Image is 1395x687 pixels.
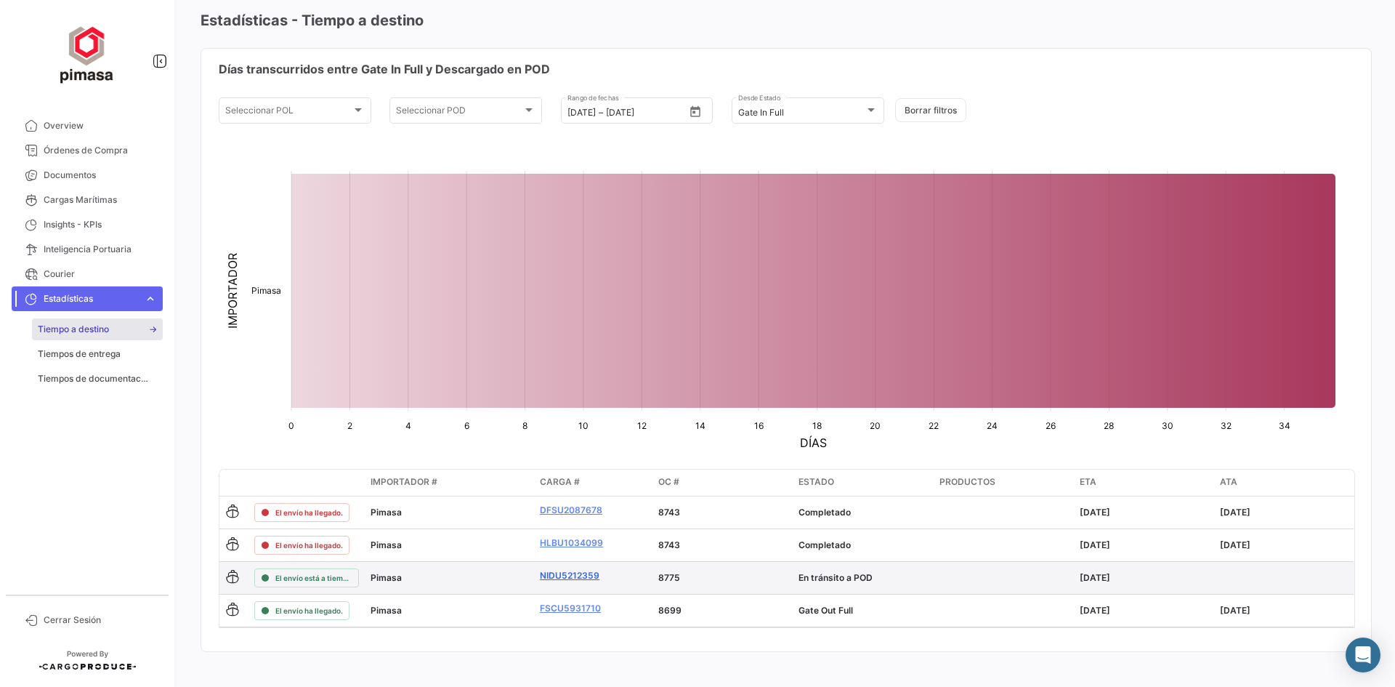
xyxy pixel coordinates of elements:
[870,420,881,431] text: 20
[44,119,157,132] span: Overview
[540,475,580,489] span: Carga #
[522,420,527,431] text: 8
[44,193,157,206] span: Cargas Marítimas
[144,292,157,305] span: expand_more
[658,571,787,584] p: 8775
[365,470,534,496] datatable-header-cell: Importador #
[567,108,596,118] input: Desde
[1080,571,1208,584] div: [DATE]
[798,475,834,489] span: Estado
[1220,604,1348,617] div: [DATE]
[652,470,793,496] datatable-header-cell: OC #
[44,614,157,627] span: Cerrar Sesión
[371,605,402,616] span: Pimasa
[12,188,163,212] a: Cargas Marítimas
[658,539,787,552] p: 8743
[606,108,662,118] input: Hasta
[934,470,1074,496] datatable-header-cell: Productos
[44,243,157,256] span: Inteligencia Portuaria
[12,113,163,138] a: Overview
[599,108,603,118] span: –
[347,420,352,431] text: 2
[44,218,157,231] span: Insights - KPIs
[1046,420,1056,431] text: 26
[396,108,522,118] span: Seleccionar POD
[1080,604,1208,617] div: [DATE]
[371,475,437,489] span: Importador #
[201,10,1372,31] h3: Estadísticas - Tiempo a destino
[12,262,163,286] a: Courier
[251,285,281,296] text: Pimasa
[658,604,787,617] p: 8699
[800,435,827,450] text: DÍAS
[540,537,647,550] a: HLBU1034099
[32,368,163,390] a: Tiempos de documentación
[637,420,647,431] text: 12
[44,292,138,305] span: Estadísticas
[371,539,402,550] span: Pimasa
[291,174,1335,408] path: Pimasa 35,75
[32,343,163,365] a: Tiempos de entrega
[12,212,163,237] a: Insights - KPIs
[798,572,873,583] span: En tránsito a POD
[1220,475,1237,489] span: ATA
[812,420,822,431] text: 18
[534,470,652,496] datatable-header-cell: Carga #
[578,420,589,431] text: 10
[51,17,124,90] img: ff117959-d04a-4809-8d46-49844dc85631.png
[1346,638,1380,672] div: Abrir Intercom Messenger
[12,138,163,163] a: Órdenes de Compra
[1162,420,1173,431] text: 30
[405,420,411,431] text: 4
[38,323,109,336] span: Tiempo a destino
[464,420,469,431] text: 6
[225,253,240,329] text: IMPORTADOR
[275,507,343,518] span: El envío ha llegado.
[1080,506,1208,519] div: [DATE]
[44,268,157,281] span: Courier
[371,507,402,518] span: Pimasa
[987,420,998,431] text: 24
[12,163,163,188] a: Documentos
[275,572,352,584] span: El envío está a tiempo.
[371,572,402,583] span: Pimasa
[38,347,121,361] span: Tiempos de entrega
[684,100,706,122] button: Open calendar
[793,470,933,496] datatable-header-cell: Estado
[754,420,764,431] text: 16
[275,605,343,616] span: El envío ha llegado.
[798,507,851,518] span: Completado
[1220,539,1348,552] div: [DATE]
[929,420,939,431] text: 22
[1080,539,1208,552] div: [DATE]
[658,506,787,519] p: 8743
[225,108,352,118] span: Seleccionar POL
[798,605,853,616] span: Gate Out Full
[38,372,148,385] span: Tiempos de documentación
[32,318,163,340] a: Tiempo a destino
[1279,420,1290,431] text: 34
[798,539,851,550] span: Completado
[12,237,163,262] a: Inteligencia Portuaria
[1104,420,1114,431] text: 28
[44,169,157,182] span: Documentos
[540,602,647,615] a: FSCU5931710
[695,420,705,431] text: 14
[658,475,679,489] span: OC #
[540,504,647,517] a: DFSU2087678
[44,144,157,157] span: Órdenes de Compra
[895,98,966,122] button: Borrar filtros
[219,60,1354,78] h5: Días transcurridos entre Gate In Full y Descargado en POD
[939,475,995,489] span: Productos
[540,569,647,582] a: NIDU5212359
[1220,506,1348,519] div: [DATE]
[275,539,343,551] span: El envío ha llegado.
[288,420,294,431] text: 0
[1221,420,1232,431] text: 32
[738,107,784,118] span: Gate In Full
[1080,475,1096,489] span: ETA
